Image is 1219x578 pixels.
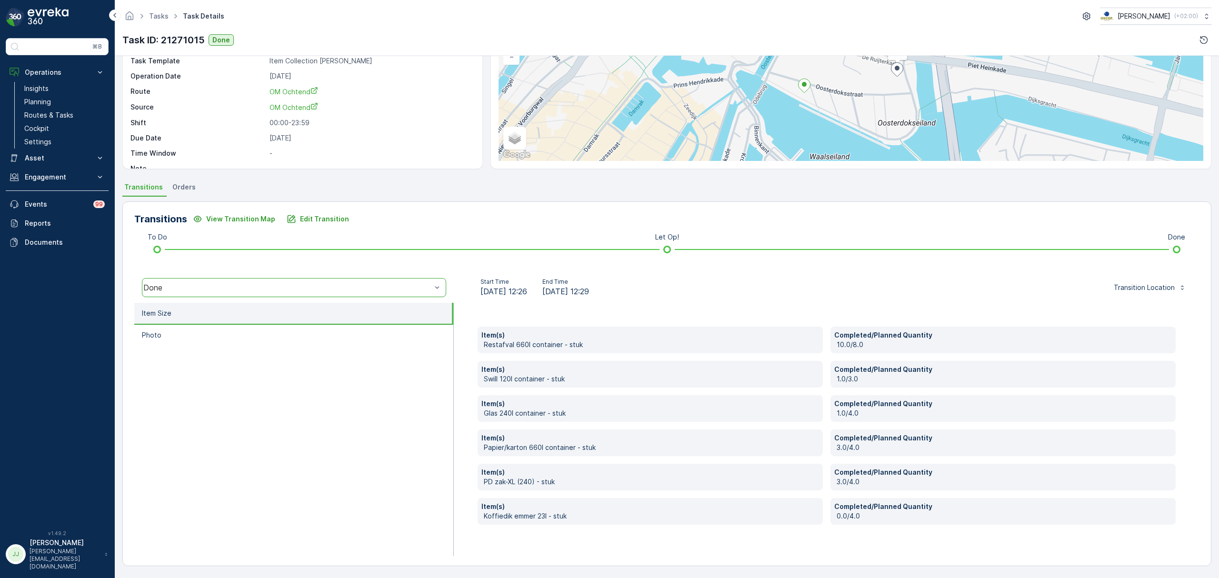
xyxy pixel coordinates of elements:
p: [PERSON_NAME] [30,538,100,548]
p: Engagement [25,172,90,182]
p: Operations [25,68,90,77]
p: Item(s) [481,330,819,340]
p: Item(s) [481,502,819,511]
button: Asset [6,149,109,168]
p: Edit Transition [300,214,349,224]
span: OM Ochtend [270,103,318,111]
a: OM Ochtend [270,102,472,112]
p: Papier/karton 660l container - stuk [484,443,819,452]
p: Item(s) [481,468,819,477]
p: Done [1168,232,1185,242]
a: Planning [20,95,109,109]
p: Task ID: 21271015 [122,33,205,47]
p: Item Collection [PERSON_NAME] [270,56,472,66]
p: ( +02:00 ) [1174,12,1198,20]
a: Homepage [124,14,135,22]
p: Koffiedik emmer 23l - stuk [484,511,819,521]
a: Zoom Out [504,50,519,64]
span: Orders [172,182,196,192]
a: Events99 [6,195,109,214]
p: Due Date [130,133,266,143]
p: - [270,164,472,173]
p: Completed/Planned Quantity [834,399,1172,409]
img: Google [501,149,532,161]
p: Item(s) [481,433,819,443]
span: [DATE] 12:26 [480,286,527,297]
span: Transitions [124,182,163,192]
div: Done [143,283,431,292]
p: Glas 240l container - stuk [484,409,819,418]
p: Source [130,102,266,112]
button: Operations [6,63,109,82]
p: Task Template [130,56,266,66]
p: 3.0/4.0 [837,477,1172,487]
p: Transition Location [1114,283,1175,292]
p: Completed/Planned Quantity [834,365,1172,374]
p: Let Op! [655,232,679,242]
a: Settings [20,135,109,149]
p: Asset [25,153,90,163]
p: Done [212,35,230,45]
p: Planning [24,97,51,107]
p: Shift [130,118,266,128]
a: Tasks [149,12,169,20]
p: 10.0/8.0 [837,340,1172,349]
p: Completed/Planned Quantity [834,330,1172,340]
p: View Transition Map [206,214,275,224]
p: Documents [25,238,105,247]
p: Operation Date [130,71,266,81]
p: ⌘B [92,43,102,50]
p: 0.0/4.0 [837,511,1172,521]
p: [PERSON_NAME] [1118,11,1170,21]
p: Transitions [134,212,187,226]
p: - [270,149,472,158]
p: PD zak-XL (240) - stuk [484,477,819,487]
p: 3.0/4.0 [837,443,1172,452]
p: Insights [24,84,49,93]
p: Item(s) [481,399,819,409]
a: Routes & Tasks [20,109,109,122]
p: 00:00-23:59 [270,118,472,128]
a: Documents [6,233,109,252]
p: Photo [142,330,161,340]
span: OM Ochtend [270,88,318,96]
p: To Do [148,232,167,242]
button: JJ[PERSON_NAME][PERSON_NAME][EMAIL_ADDRESS][DOMAIN_NAME] [6,538,109,570]
img: logo_dark-DEwI_e13.png [28,8,69,27]
p: Settings [24,137,51,147]
a: Cockpit [20,122,109,135]
p: Swill 120l container - stuk [484,374,819,384]
p: Start Time [480,278,527,286]
p: Reports [25,219,105,228]
p: 1.0/3.0 [837,374,1172,384]
span: v 1.49.2 [6,530,109,536]
p: Route [130,87,266,97]
a: Layers [504,128,525,149]
span: [DATE] 12:29 [542,286,589,297]
p: Events [25,199,88,209]
p: Completed/Planned Quantity [834,468,1172,477]
p: 99 [95,200,103,208]
p: Item Size [142,309,171,318]
p: [DATE] [270,133,472,143]
button: Done [209,34,234,46]
button: Edit Transition [281,211,355,227]
a: Reports [6,214,109,233]
a: Open this area in Google Maps (opens a new window) [501,149,532,161]
p: [DATE] [270,71,472,81]
p: Time Window [130,149,266,158]
span: Task Details [181,11,226,21]
p: Restafval 660l container - stuk [484,340,819,349]
a: Insights [20,82,109,95]
img: basis-logo_rgb2x.png [1100,11,1114,21]
a: OM Ochtend [270,87,472,97]
span: − [510,52,514,60]
p: 1.0/4.0 [837,409,1172,418]
button: Engagement [6,168,109,187]
p: Completed/Planned Quantity [834,502,1172,511]
div: JJ [8,547,23,562]
p: Note [130,164,266,173]
p: End Time [542,278,589,286]
p: Cockpit [24,124,49,133]
p: Completed/Planned Quantity [834,433,1172,443]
